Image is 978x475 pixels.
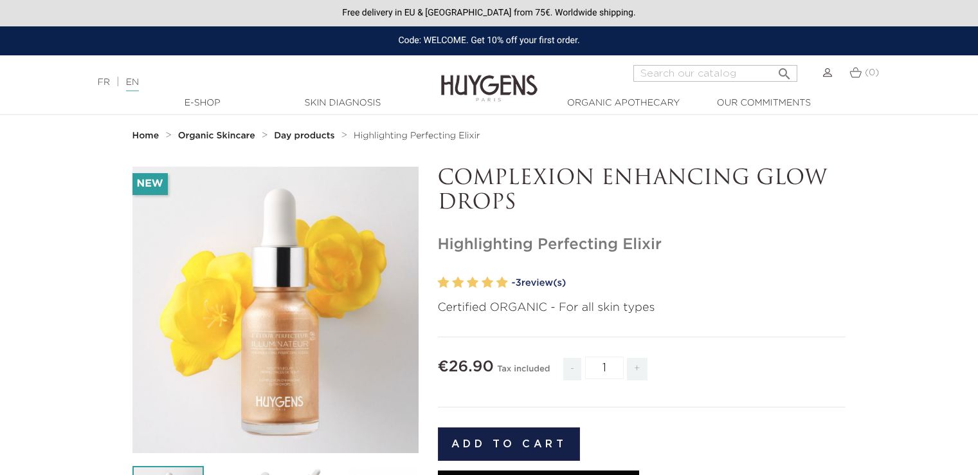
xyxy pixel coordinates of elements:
[773,61,796,79] button: 
[497,355,550,390] div: Tax included
[633,65,797,82] input: Search
[467,274,478,292] label: 3
[274,131,338,141] a: Day products
[482,274,493,292] label: 4
[438,236,846,254] h1: Highlighting Perfecting Elixir
[515,278,521,288] span: 3
[512,274,846,293] a: -3review(s)
[132,131,162,141] a: Home
[178,131,255,140] strong: Organic Skincare
[563,358,581,380] span: -
[441,54,538,104] img: Huygens
[98,78,110,87] a: FR
[438,274,449,292] label: 1
[178,131,258,141] a: Organic Skincare
[438,299,846,317] p: Certified ORGANIC - For all skin types
[559,97,688,110] a: Organic Apothecary
[777,62,792,78] i: 
[132,173,168,195] li: New
[438,359,494,375] span: €26.90
[627,358,647,380] span: +
[138,97,267,110] a: E-Shop
[91,75,398,90] div: |
[452,274,464,292] label: 2
[438,427,581,461] button: Add to cart
[354,131,480,141] a: Highlighting Perfecting Elixir
[278,97,407,110] a: Skin Diagnosis
[585,357,624,379] input: Quantity
[132,131,159,140] strong: Home
[496,274,508,292] label: 5
[126,78,139,91] a: EN
[700,97,828,110] a: Our commitments
[354,131,480,140] span: Highlighting Perfecting Elixir
[274,131,334,140] strong: Day products
[865,68,879,77] span: (0)
[438,167,846,216] p: COMPLEXION ENHANCING GLOW DROPS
